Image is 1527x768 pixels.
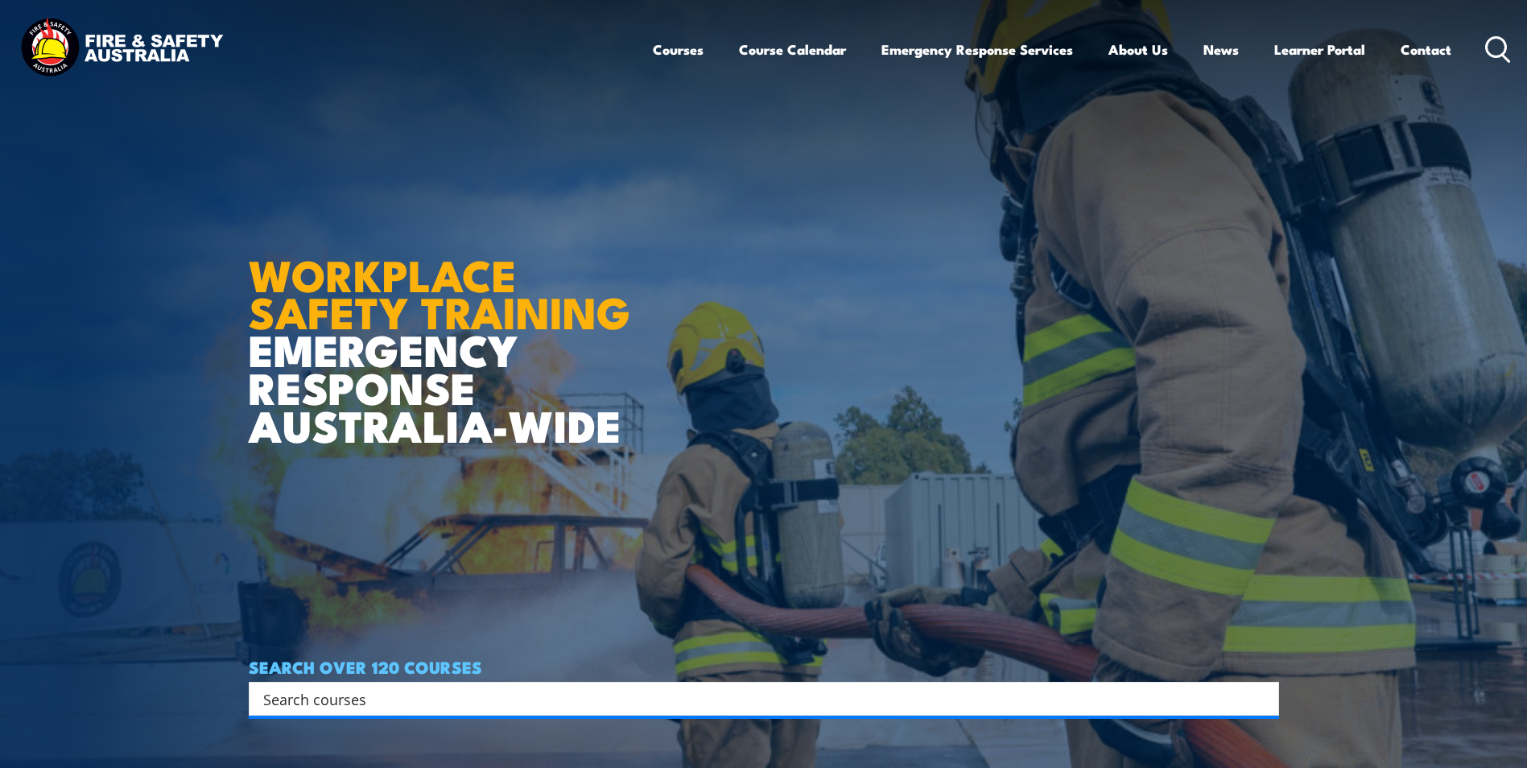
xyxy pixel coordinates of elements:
h4: SEARCH OVER 120 COURSES [249,658,1279,675]
input: Search input [263,687,1244,711]
h1: EMERGENCY RESPONSE AUSTRALIA-WIDE [249,215,642,444]
a: Emergency Response Services [881,28,1073,71]
form: Search form [266,687,1247,710]
a: Course Calendar [739,28,846,71]
strong: WORKPLACE SAFETY TRAINING [249,240,630,345]
a: About Us [1108,28,1168,71]
a: Learner Portal [1274,28,1365,71]
a: News [1203,28,1239,71]
button: Search magnifier button [1251,687,1273,710]
a: Courses [653,28,704,71]
a: Contact [1401,28,1451,71]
